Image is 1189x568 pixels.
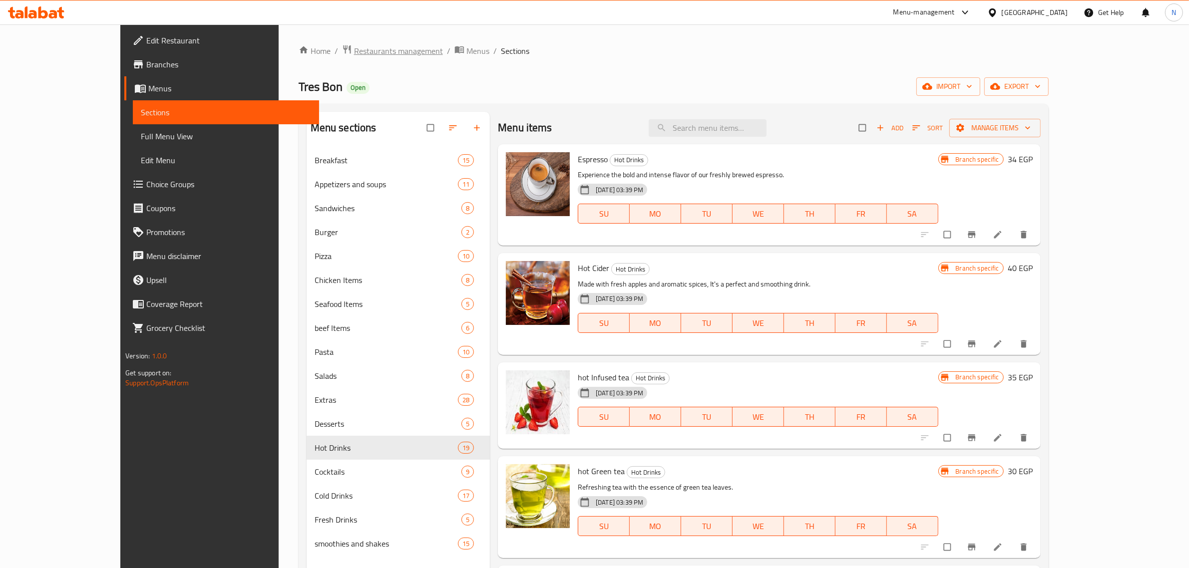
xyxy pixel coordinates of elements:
button: delete [1013,536,1037,558]
span: Burger [315,226,461,238]
span: Pasta [315,346,458,358]
h2: Menu sections [311,120,377,135]
button: TU [681,407,733,427]
span: 9 [462,467,473,477]
button: SU [578,516,630,536]
span: FR [839,207,883,221]
div: [GEOGRAPHIC_DATA] [1002,7,1068,18]
button: delete [1013,333,1037,355]
span: Breakfast [315,154,458,166]
div: items [461,370,474,382]
span: FR [839,316,883,330]
span: Select to update [938,334,959,353]
div: Salads [315,370,461,382]
button: import [916,77,980,96]
button: Branch-specific-item [961,333,985,355]
a: Restaurants management [342,44,443,57]
div: items [458,394,474,406]
div: Breakfast15 [307,148,490,172]
span: SU [582,519,626,534]
button: WE [733,407,784,427]
span: SA [891,207,934,221]
div: items [461,298,474,310]
span: FR [839,410,883,424]
span: smoothies and shakes [315,538,458,550]
img: hot Infused tea [506,370,570,434]
span: TU [685,410,729,424]
span: WE [737,316,780,330]
div: Burger2 [307,220,490,244]
span: TH [788,519,831,534]
span: Hot Drinks [315,442,458,454]
span: WE [737,410,780,424]
a: Choice Groups [124,172,319,196]
span: Get support on: [125,366,171,379]
div: items [458,490,474,502]
span: Hot Drinks [610,154,648,166]
div: Desserts [315,418,461,430]
span: TH [788,316,831,330]
div: items [461,202,474,214]
button: SU [578,313,630,333]
span: Hot Cider [578,261,609,276]
div: Desserts5 [307,412,490,436]
a: Edit menu item [993,433,1005,443]
a: Coupons [124,196,319,220]
span: 5 [462,299,473,309]
span: 8 [462,276,473,285]
span: Sort items [906,120,949,136]
div: Hot Drinks19 [307,436,490,460]
button: WE [733,204,784,224]
span: SU [582,207,626,221]
span: Sort [912,122,943,134]
h2: Menu items [498,120,552,135]
span: TH [788,207,831,221]
button: MO [630,516,681,536]
h6: 35 EGP [1008,370,1033,384]
button: FR [835,313,887,333]
div: Hot Drinks [611,263,650,275]
button: SA [887,516,938,536]
span: export [992,80,1041,93]
span: MO [634,207,677,221]
span: 15 [458,539,473,549]
div: Chicken Items [315,274,461,286]
span: Cocktails [315,466,461,478]
a: Edit menu item [993,339,1005,349]
span: 17 [458,491,473,501]
span: Hot Drinks [627,467,665,478]
button: SU [578,407,630,427]
h6: 40 EGP [1008,261,1033,275]
span: TU [685,207,729,221]
button: TH [784,313,835,333]
span: Menus [148,82,311,94]
span: Branch specific [952,467,1003,476]
button: delete [1013,224,1037,246]
div: items [458,346,474,358]
span: N [1172,7,1176,18]
span: 8 [462,204,473,213]
span: WE [737,519,780,534]
span: Manage items [957,122,1033,134]
span: Sections [501,45,529,57]
button: FR [835,407,887,427]
div: Cocktails9 [307,460,490,484]
span: hot Infused tea [578,370,629,385]
a: Edit Restaurant [124,28,319,52]
button: SA [887,204,938,224]
span: Fresh Drinks [315,514,461,526]
span: 8 [462,371,473,381]
span: Select all sections [421,118,442,137]
a: Promotions [124,220,319,244]
span: Choice Groups [146,178,311,190]
span: Hot Drinks [632,372,669,384]
div: items [461,226,474,238]
button: TH [784,516,835,536]
span: 15 [458,156,473,165]
div: items [461,322,474,334]
button: WE [733,313,784,333]
span: SA [891,410,934,424]
div: items [458,442,474,454]
span: Select to update [938,538,959,557]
